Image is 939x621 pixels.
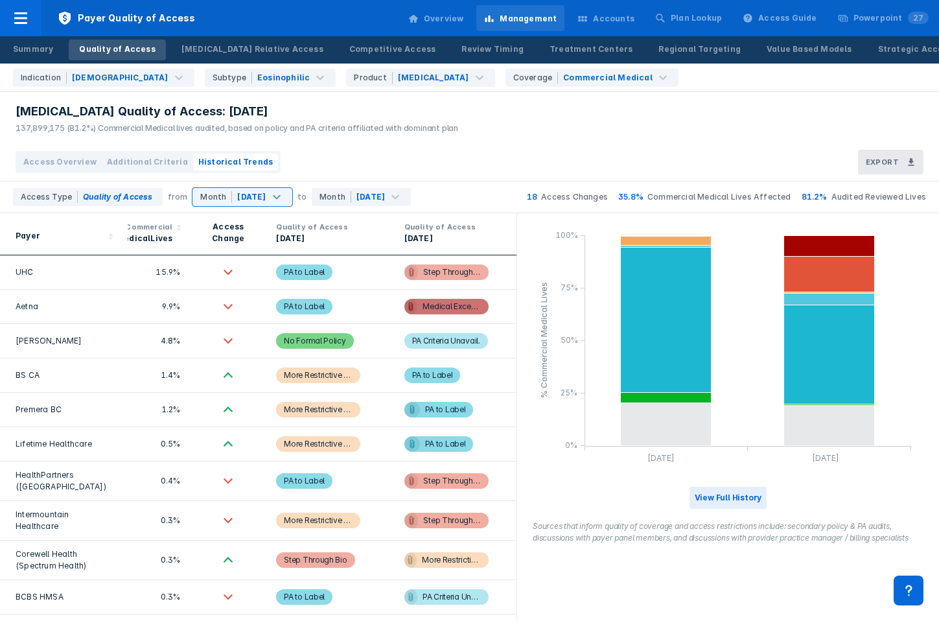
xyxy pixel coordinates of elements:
div: Step Through Bio [423,513,480,528]
div: [DATE] [404,233,501,244]
button: Access Overview [18,154,102,170]
div: Quality of Access [404,221,501,233]
div: Summary [13,43,53,55]
div: Sort [128,213,196,255]
button: View Full History [690,487,767,509]
div: Lifetime Healthcare [16,435,112,453]
div: Access Guide [758,12,817,24]
div: 0.5% [143,435,180,453]
div: Overview [424,13,464,25]
p: Audited Reviewed Lives [831,191,926,203]
h3: Export [866,158,899,167]
div: Plan Lookup [671,12,722,24]
a: Accounts [570,5,642,31]
p: Commercial Medical Lives Affected [647,191,791,203]
span: [MEDICAL_DATA] Quality of Access: [DATE] [16,104,268,119]
div: PA to Label [425,436,466,452]
a: Regional Targeting [648,40,751,60]
button: Historical Trends [193,154,278,170]
div: 0.3% [143,509,180,532]
a: Summary [3,40,64,60]
a: Competitive Access [339,40,446,60]
div: More Restrictive UM [284,513,353,528]
div: 0.3% [143,548,180,572]
div: 4.8% [143,332,180,350]
div: Powerpoint [853,12,929,24]
div: PA to Label [284,473,325,489]
div: Regional Targeting [658,43,741,55]
div: Step Through Bio [423,264,480,280]
div: Month [200,191,232,203]
text: 75% [561,283,578,292]
text: 50% [561,335,578,345]
div: 1.4% [143,366,180,384]
p: 35.8% [618,191,647,203]
div: PA to Label [425,402,466,417]
div: Intermountain Healthcare [16,509,112,532]
p: from [168,191,188,203]
div: Treatment Centers [550,43,632,55]
div: Step Through Bio [423,473,480,489]
a: Review Timing [451,40,534,60]
div: 1.2% [143,401,180,419]
div: Management [500,13,557,25]
button: Export [858,150,923,174]
div: [PERSON_NAME] [16,332,112,350]
tspan: % Commercial Medical Lives [539,282,549,399]
text: 100% [555,230,578,240]
div: 0.3% [143,588,180,606]
div: Review Timing [461,43,524,55]
div: More Restrictive UM [284,402,353,417]
text: [DATE] [812,454,839,463]
div: 137,899,175 (81.2%) Commercial Medical lives audited, based on policy and PA criteria affiliated ... [16,123,458,134]
div: PA Criteria Unavail. [423,589,481,605]
div: Quality of Access [79,43,155,55]
span: 27 [908,12,929,24]
a: Overview [400,5,472,31]
p: Access Changes [541,191,608,203]
div: Payer [16,230,40,244]
div: Accounts [593,13,634,25]
div: [DATE] [356,191,385,203]
div: 9.9% [143,298,180,316]
div: Month [319,191,351,203]
div: Medical Exception [423,299,480,314]
a: [MEDICAL_DATA] Relative Access [171,40,334,60]
div: UHC [16,263,112,281]
div: No Formal Policy [284,333,345,349]
div: Coverage [513,72,559,84]
a: Management [476,5,564,31]
text: 25% [561,388,577,397]
div: Eosinophilic [257,72,310,84]
div: BS CA [16,366,112,384]
div: Corewell Health (Spectrum Health) [16,548,112,572]
div: [DATE] [276,233,373,244]
div: Step Through Bio [284,552,347,568]
div: Quality of Access [276,221,373,233]
div: Premera BC [16,401,112,419]
g: column chart , with 8 column series, . Y-scale minimum value is 0 , maximum value is 100. X-scale... [533,229,923,475]
div: Competitive Access [349,43,436,55]
div: PA to Label [284,299,325,314]
text: [DATE] [647,454,675,463]
div: PA to Label [284,264,325,280]
div: Commercial Medical [563,72,653,84]
p: 18 [527,191,541,203]
div: Access Change [211,221,245,244]
div: BCBS HMSA [16,588,112,606]
div: [DATE] [237,191,266,203]
div: 15.9% [143,263,180,281]
div: PA Criteria Unavail. [412,333,480,349]
div: Value Based Models [767,43,852,55]
div: Medical Lives [116,233,172,244]
div: PA to Label [412,368,453,383]
p: 81.2% [802,191,831,203]
div: Aetna [16,298,112,316]
span: Access Overview [23,156,97,168]
div: PA to Label [284,589,325,605]
div: Quality of Access is the only option [13,188,163,206]
div: More Restrictive UM [284,436,353,452]
div: Indication [21,72,67,84]
div: Commercial [116,221,172,233]
p: to [297,191,307,203]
